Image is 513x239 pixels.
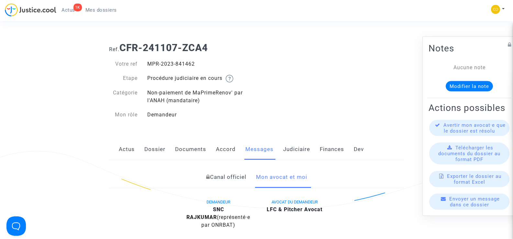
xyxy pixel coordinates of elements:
span: Ref. [109,46,119,52]
span: (représenté·e par ONRBAT) [201,214,250,228]
a: Dev [354,139,364,160]
h2: Actions possibles [429,102,510,113]
span: Envoyer un message dans ce dossier [449,196,500,207]
img: jc-logo.svg [5,3,56,16]
a: Documents [175,139,206,160]
b: SNC RAJKUMAR [186,206,224,220]
span: Exporter le dossier au format Excel [447,173,501,185]
div: Votre ref [104,60,142,68]
div: Mon rôle [104,111,142,119]
div: Catégorie [104,89,142,104]
button: Modifier la note [446,81,493,91]
a: Actus [119,139,135,160]
div: Procédure judiciaire en cours [142,74,257,82]
span: Mes dossiers [85,7,117,13]
a: Messages [245,139,273,160]
a: Mon avocat et moi [256,167,307,188]
b: CFR-241107-ZCA4 [119,42,208,53]
div: Non-paiement de MaPrimeRenov' par l'ANAH (mandataire) [142,89,257,104]
a: Accord [216,139,236,160]
a: 1KActus [56,5,80,15]
div: Etape [104,74,142,82]
img: help.svg [226,75,233,82]
a: Finances [320,139,344,160]
span: Actus [61,7,75,13]
div: MPR-2023-841462 [142,60,257,68]
a: Mes dossiers [80,5,122,15]
span: Télécharger les documents du dossier au format PDF [438,145,500,162]
div: 1K [73,4,82,11]
div: Aucune note [438,63,500,71]
b: LFC & Pitcher Avocat [267,206,322,212]
span: DEMANDEUR [206,200,230,204]
div: Demandeur [142,111,257,119]
img: 84a266a8493598cb3cce1313e02c3431 [491,5,500,14]
span: Avertir mon avocat·e que le dossier est résolu [443,122,506,134]
a: Dossier [144,139,165,160]
a: Canal officiel [206,167,246,188]
span: AVOCAT DU DEMANDEUR [272,200,318,204]
h2: Notes [429,42,510,54]
a: Judiciaire [283,139,310,160]
iframe: Help Scout Beacon - Open [6,216,26,236]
